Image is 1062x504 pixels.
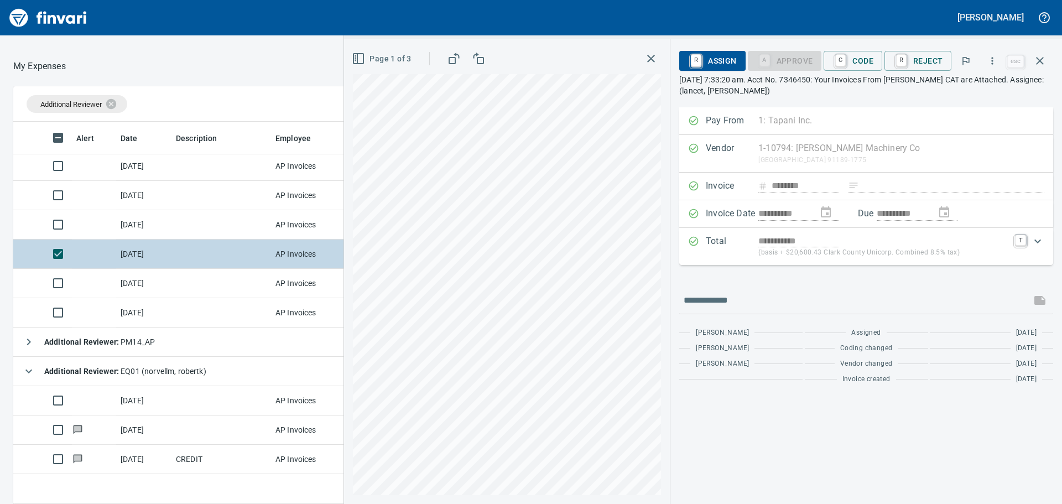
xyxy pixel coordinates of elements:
[176,132,217,145] span: Description
[1027,287,1053,314] span: This records your message into the invoice and notifies anyone mentioned
[116,298,171,328] td: [DATE]
[176,132,232,145] span: Description
[116,210,171,240] td: [DATE]
[696,358,749,370] span: [PERSON_NAME]
[696,343,749,354] span: [PERSON_NAME]
[758,247,1008,258] p: (basis + $20,600.43 Clark County Unicorp. Combined 8.5% tax)
[44,367,121,376] strong: Additional Reviewer :
[275,132,325,145] span: Employee
[171,445,271,474] td: CREDIT
[116,415,171,445] td: [DATE]
[271,445,354,474] td: AP Invoices
[954,49,978,73] button: Flag
[957,12,1024,23] h5: [PERSON_NAME]
[275,132,311,145] span: Employee
[896,54,907,66] a: R
[884,51,951,71] button: RReject
[44,337,155,346] span: PM14_AP
[840,343,893,354] span: Coding changed
[7,4,90,31] img: Finvari
[354,52,411,66] span: Page 1 of 3
[44,367,206,376] span: EQ01 (norvellm, robertk)
[696,328,749,339] span: [PERSON_NAME]
[350,49,415,69] button: Page 1 of 3
[13,60,66,73] p: My Expenses
[121,132,152,145] span: Date
[893,51,943,70] span: Reject
[1016,374,1037,385] span: [DATE]
[835,54,846,66] a: C
[271,298,354,328] td: AP Invoices
[1016,328,1037,339] span: [DATE]
[76,132,94,145] span: Alert
[842,374,891,385] span: Invoice created
[116,445,171,474] td: [DATE]
[271,415,354,445] td: AP Invoices
[688,51,736,70] span: Assign
[271,181,354,210] td: AP Invoices
[116,152,171,181] td: [DATE]
[116,269,171,298] td: [DATE]
[1004,48,1053,74] span: Close invoice
[116,181,171,210] td: [DATE]
[851,328,881,339] span: Assigned
[955,9,1027,26] button: [PERSON_NAME]
[44,337,121,346] strong: Additional Reviewer :
[116,240,171,269] td: [DATE]
[1016,358,1037,370] span: [DATE]
[691,54,701,66] a: R
[1015,235,1026,246] a: T
[40,100,102,108] span: Additional Reviewer
[824,51,882,71] button: CCode
[679,228,1053,265] div: Expand
[271,152,354,181] td: AP Invoices
[840,358,893,370] span: Vendor changed
[679,74,1053,96] p: [DATE] 7:33:20 am. Acct No. 7346450: Your Invoices From [PERSON_NAME] CAT are Attached. Assignee:...
[271,240,354,269] td: AP Invoices
[271,210,354,240] td: AP Invoices
[706,235,758,258] p: Total
[1016,343,1037,354] span: [DATE]
[980,49,1004,73] button: More
[72,455,84,463] span: Has messages
[13,60,66,73] nav: breadcrumb
[679,51,745,71] button: RAssign
[271,269,354,298] td: AP Invoices
[76,132,108,145] span: Alert
[116,386,171,415] td: [DATE]
[27,95,127,113] div: Additional Reviewer
[1007,55,1024,67] a: esc
[72,426,84,433] span: Has messages
[121,132,138,145] span: Date
[748,55,822,65] div: Coding Required
[271,386,354,415] td: AP Invoices
[832,51,873,70] span: Code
